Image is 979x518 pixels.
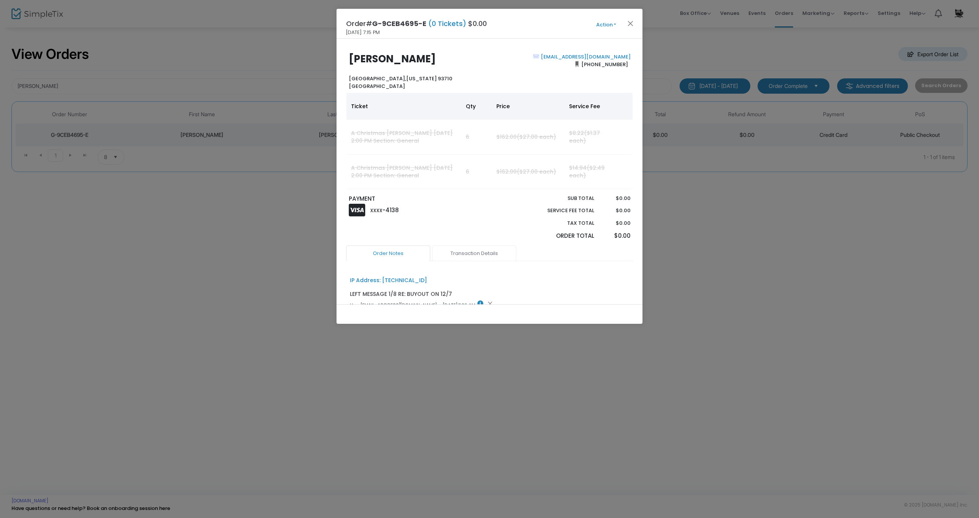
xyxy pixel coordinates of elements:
[517,168,556,175] span: ($27.00 each)
[602,207,630,214] p: $0.00
[517,133,556,141] span: ($27.00 each)
[626,18,636,28] button: Close
[346,93,633,189] div: Data table
[346,93,461,120] th: Ticket
[569,129,600,145] span: ($1.37 each)
[346,120,461,154] td: A Christmas [PERSON_NAME] [DATE] 2:00 PM Section: General
[539,53,631,60] a: [EMAIL_ADDRESS][DOMAIN_NAME]
[564,154,610,189] td: $14.94
[426,19,468,28] span: (0 Tickets)
[432,245,516,261] a: Transaction Details
[349,75,406,82] span: [GEOGRAPHIC_DATA],
[461,120,492,154] td: 6
[602,219,630,227] p: $0.00
[529,232,594,240] p: Order Total
[437,302,443,309] span: on
[461,154,492,189] td: 6
[602,232,630,240] p: $0.00
[529,195,594,202] p: Sub total
[529,219,594,227] p: Tax Total
[350,290,452,298] div: LEFT MESSAGE 1/8 RE: BUYOUT ON 12/7
[350,302,361,309] span: User:
[346,29,380,36] span: [DATE] 7:15 PM
[370,207,382,214] span: XXXX
[346,18,487,29] h4: Order# $0.00
[492,154,564,189] td: $162.00
[569,164,605,179] span: ($2.49 each)
[350,300,629,309] div: [EMAIL_ADDRESS][DOMAIN_NAME] [DATE] 11:39 AM
[350,276,427,284] div: IP Address: [TECHNICAL_ID]
[349,75,452,90] b: [US_STATE] 93710 [GEOGRAPHIC_DATA]
[349,52,436,66] b: [PERSON_NAME]
[492,120,564,154] td: $162.00
[529,207,594,214] p: Service Fee Total
[564,120,610,154] td: $8.22
[372,19,426,28] span: G-9CEB4695-E
[579,58,631,70] span: [PHONE_NUMBER]
[583,21,629,29] button: Action
[492,93,564,120] th: Price
[382,206,399,214] span: -4138
[461,93,492,120] th: Qty
[346,154,461,189] td: A Christmas [PERSON_NAME] [DATE] 2:00 PM Section: General
[602,195,630,202] p: $0.00
[346,245,430,261] a: Order Notes
[349,195,486,203] p: PAYMENT
[564,93,610,120] th: Service Fee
